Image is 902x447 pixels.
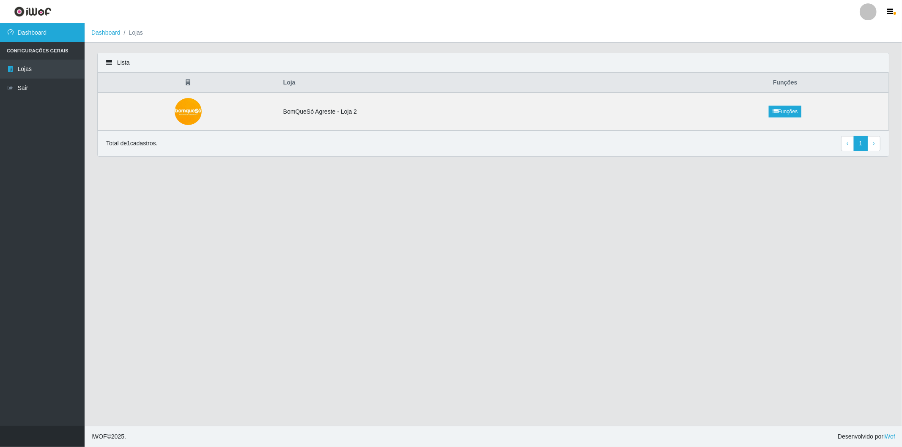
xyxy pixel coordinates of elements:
[174,98,202,125] img: BomQueSó Agreste - Loja 2
[121,28,143,37] li: Lojas
[91,433,107,440] span: IWOF
[91,29,121,36] a: Dashboard
[769,106,801,117] a: Funções
[14,6,52,17] img: CoreUI Logo
[847,140,849,147] span: ‹
[867,136,880,151] a: Next
[278,93,682,131] td: BomQueSó Agreste - Loja 2
[682,73,889,93] th: Funções
[91,432,126,441] span: © 2025 .
[85,23,902,43] nav: breadcrumb
[873,140,875,147] span: ›
[841,136,854,151] a: Previous
[883,433,895,440] a: iWof
[106,139,157,148] p: Total de 1 cadastros.
[838,432,895,441] span: Desenvolvido por
[98,53,889,73] div: Lista
[841,136,880,151] nav: pagination
[854,136,868,151] a: 1
[278,73,682,93] th: Loja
